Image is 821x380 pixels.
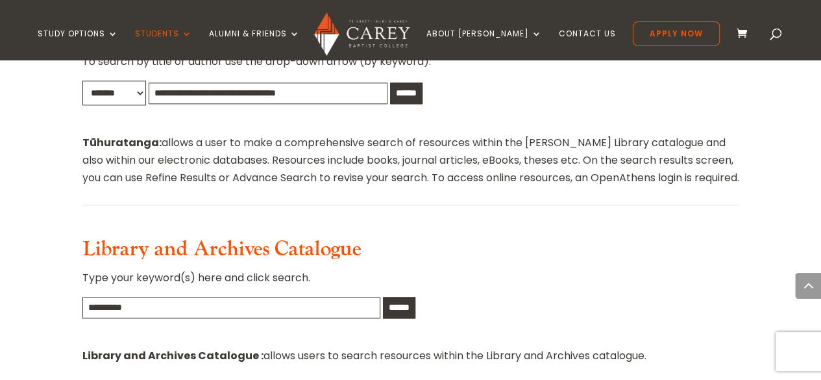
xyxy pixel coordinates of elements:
strong: Library and Archives Catalogue : [82,348,263,363]
a: Students [135,29,192,60]
p: allows users to search resources within the Library and Archives catalogue. [82,347,739,364]
p: allows a user to make a comprehensive search of resources within the [PERSON_NAME] Library catalo... [82,134,739,187]
a: Apply Now [633,21,720,46]
a: Study Options [38,29,118,60]
a: Contact Us [559,29,616,60]
a: Alumni & Friends [209,29,300,60]
h3: Library and Archives Catalogue [82,237,739,268]
p: Type your keyword(s) here and click search. [82,269,739,297]
img: Carey Baptist College [314,12,410,56]
a: About [PERSON_NAME] [426,29,542,60]
strong: Tūhuratanga: [82,135,162,150]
